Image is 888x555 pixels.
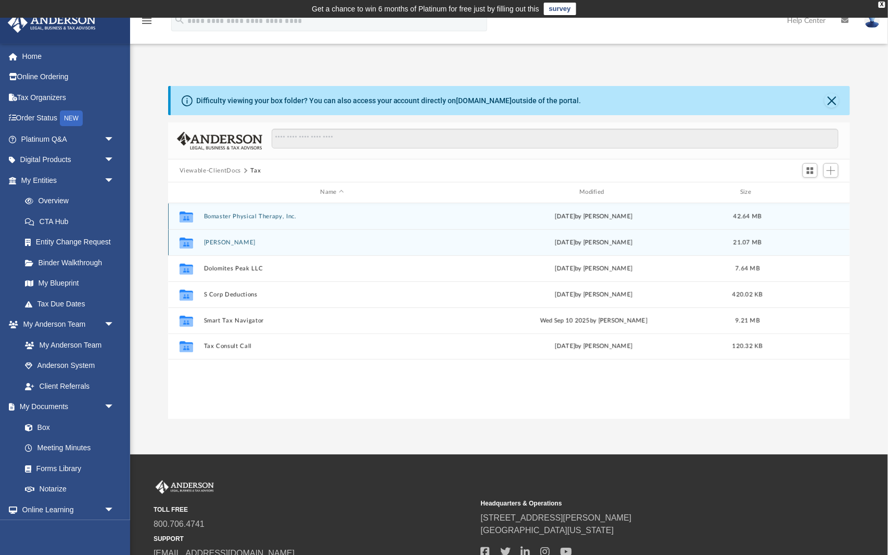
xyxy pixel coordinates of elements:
button: Close [824,93,839,108]
button: Switch to Grid View [803,163,818,178]
a: My Anderson Team [15,335,120,355]
div: Size [727,188,768,197]
button: Tax [250,166,261,176]
span: [DATE] [555,213,575,219]
a: Order StatusNEW [7,108,130,129]
div: grid [168,203,851,420]
span: 21.07 MB [733,239,762,245]
a: Platinum Q&Aarrow_drop_down [7,129,130,150]
a: Tax Organizers [7,87,130,108]
span: arrow_drop_down [104,170,125,191]
a: [GEOGRAPHIC_DATA][US_STATE] [481,526,614,535]
div: id [773,188,846,197]
button: Dolomites Peak LLC [204,265,461,272]
span: 420.02 KB [732,291,763,297]
div: Name [203,188,460,197]
span: 7.64 MB [735,265,760,271]
div: Get a chance to win 6 months of Platinum for free just by filling out this [312,3,539,15]
button: Smart Tax Navigator [204,317,461,324]
i: search [174,14,185,26]
div: Wed Sep 10 2025 by [PERSON_NAME] [465,316,722,325]
button: Viewable-ClientDocs [180,166,241,176]
a: My Anderson Teamarrow_drop_down [7,314,125,335]
a: Tax Due Dates [15,293,130,314]
a: Digital Productsarrow_drop_down [7,150,130,170]
img: Anderson Advisors Platinum Portal [5,13,99,33]
div: id [173,188,199,197]
button: Bomaster Physical Therapy, Inc. [204,213,461,220]
a: Meeting Minutes [15,438,125,459]
div: by [PERSON_NAME] [465,238,722,247]
a: Anderson System [15,355,125,376]
button: Add [823,163,839,178]
span: arrow_drop_down [104,499,125,521]
span: arrow_drop_down [104,129,125,150]
a: Courses [15,520,125,541]
span: [DATE] [555,239,575,245]
span: 42.64 MB [733,213,762,219]
div: Difficulty viewing your box folder? You can also access your account directly on outside of the p... [196,95,581,106]
a: Home [7,46,130,67]
span: arrow_drop_down [104,314,125,336]
a: My Documentsarrow_drop_down [7,397,125,417]
span: arrow_drop_down [104,150,125,171]
div: [DATE] by [PERSON_NAME] [465,342,722,351]
i: menu [141,15,153,27]
a: Entity Change Request [15,232,130,253]
a: Online Ordering [7,67,130,88]
div: close [879,2,885,8]
a: Overview [15,191,130,212]
img: Anderson Advisors Platinum Portal [154,480,216,494]
small: SUPPORT [154,534,474,544]
a: My Entitiesarrow_drop_down [7,170,130,191]
small: Headquarters & Operations [481,499,801,508]
img: User Pic [865,13,880,28]
button: [PERSON_NAME] [204,239,461,246]
a: 800.706.4741 [154,520,205,528]
small: TOLL FREE [154,505,474,514]
button: Tax Consult Call [204,343,461,350]
a: menu [141,20,153,27]
div: by [PERSON_NAME] [465,212,722,221]
a: Binder Walkthrough [15,252,130,273]
a: My Blueprint [15,273,125,294]
span: arrow_drop_down [104,397,125,418]
div: [DATE] by [PERSON_NAME] [465,290,722,299]
a: Forms Library [15,458,120,479]
span: 120.32 KB [732,343,763,349]
div: [DATE] by [PERSON_NAME] [465,264,722,273]
a: [STREET_ADDRESS][PERSON_NAME] [481,513,632,522]
a: Box [15,417,120,438]
button: S Corp Deductions [204,291,461,298]
a: Client Referrals [15,376,125,397]
a: survey [544,3,576,15]
a: [DOMAIN_NAME] [456,96,512,105]
span: 9.21 MB [735,317,760,323]
a: CTA Hub [15,211,130,232]
div: NEW [60,110,83,126]
a: Notarize [15,479,125,500]
a: Online Learningarrow_drop_down [7,499,125,520]
input: Search files and folders [272,129,839,149]
div: Modified [465,188,722,197]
